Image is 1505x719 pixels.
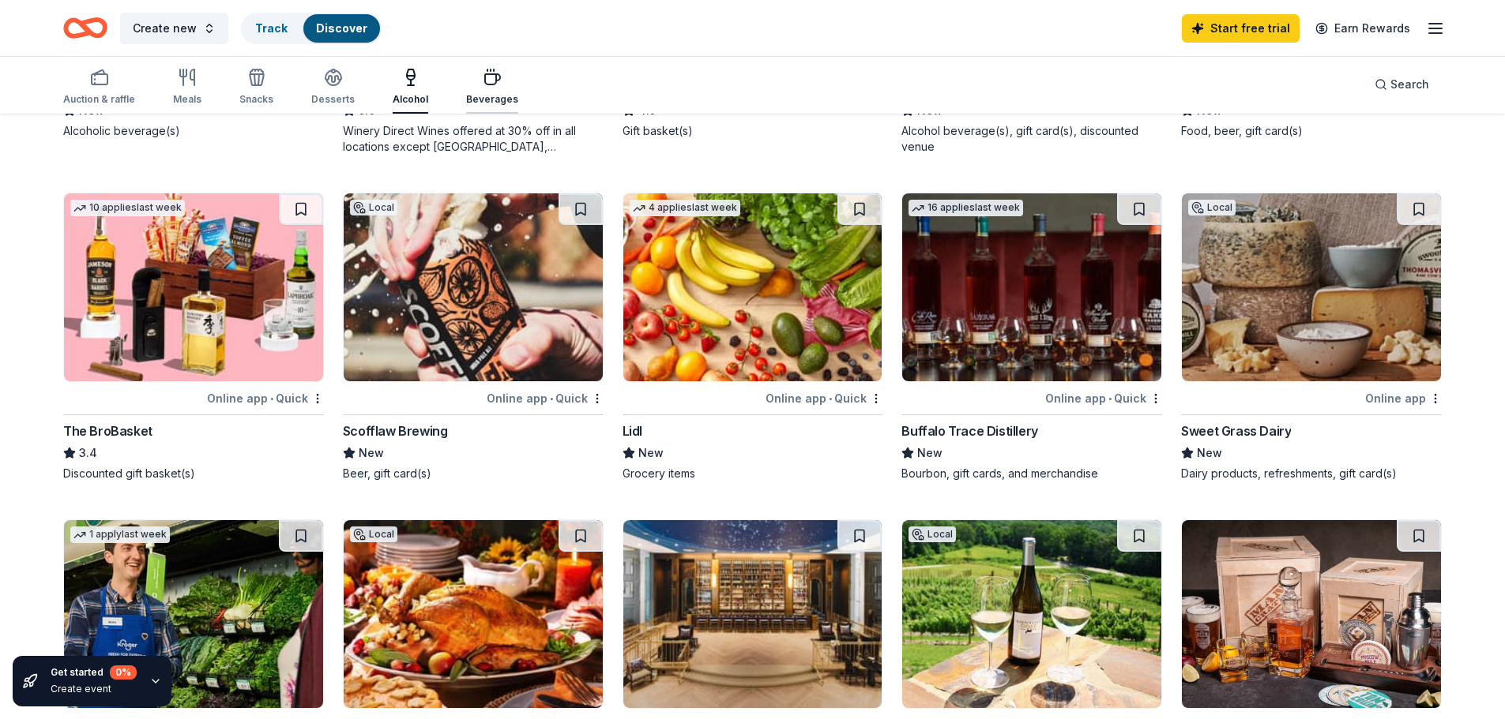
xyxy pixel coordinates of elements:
div: Online app Quick [487,388,604,408]
a: Image for Sweet Grass DairyLocalOnline appSweet Grass DairyNewDairy products, refreshments, gift ... [1181,193,1442,481]
div: Online app Quick [766,388,882,408]
div: Online app Quick [207,388,324,408]
img: Image for The BroBasket [64,193,323,381]
span: • [829,392,832,405]
div: Buffalo Trace Distillery [901,421,1037,440]
button: Create new [120,13,228,44]
a: Track [255,21,288,35]
div: Alcoholic beverage(s) [63,123,324,139]
div: Alcohol [393,93,428,106]
div: 10 applies last week [70,200,185,216]
div: Dairy products, refreshments, gift card(s) [1181,466,1442,481]
span: New [917,444,943,462]
div: Online app [1365,388,1442,408]
a: Image for Buffalo Trace Distillery16 applieslast weekOnline app•QuickBuffalo Trace DistilleryNewB... [901,193,1162,481]
div: The BroBasket [63,421,152,440]
img: Image for Lidl [623,193,882,381]
div: Local [350,200,397,215]
span: Create new [133,19,197,38]
span: New [1197,444,1222,462]
div: Meals [173,93,201,106]
span: • [270,392,273,405]
div: Winery Direct Wines offered at 30% off in all locations except [GEOGRAPHIC_DATA], [GEOGRAPHIC_DAT... [343,123,604,155]
img: Image for Scofflaw Brewing [344,193,603,381]
div: Scofflaw Brewing [343,421,448,440]
div: Discounted gift basket(s) [63,466,324,481]
span: New [359,444,384,462]
a: Image for Lidl4 applieslast weekOnline app•QuickLidlNewGrocery items [623,193,883,481]
span: 3.4 [79,444,97,462]
img: Image for Sweet Grass Dairy [1182,193,1441,381]
div: Gift basket(s) [623,123,883,139]
a: Discover [316,21,367,35]
a: Image for The BroBasket10 applieslast weekOnline app•QuickThe BroBasket3.4Discounted gift basket(s) [63,193,324,481]
span: New [638,444,664,462]
span: • [550,392,553,405]
button: Search [1362,69,1442,100]
a: Image for Scofflaw BrewingLocalOnline app•QuickScofflaw BrewingNewBeer, gift card(s) [343,193,604,481]
div: Grocery items [623,466,883,481]
div: Desserts [311,93,355,106]
div: Auction & raffle [63,93,135,106]
div: Bourbon, gift cards, and merchandise [901,466,1162,481]
div: Lidl [623,421,642,440]
button: TrackDiscover [241,13,382,44]
a: Start free trial [1182,14,1300,43]
div: 1 apply last week [70,526,170,543]
div: Create event [51,683,137,695]
button: Beverages [466,62,518,114]
div: Snacks [239,93,273,106]
div: 4 applies last week [630,200,740,216]
button: Meals [173,62,201,114]
div: Beer, gift card(s) [343,466,604,481]
img: Image for Kj's Markets [344,520,603,708]
div: 0 % [110,665,137,680]
button: Desserts [311,62,355,114]
img: Image for Fainting Goat Vineyards & Winery [902,520,1161,708]
img: Image for Kroger [64,520,323,708]
div: Local [350,526,397,542]
img: Image for Buffalo Trace Distillery [902,193,1161,381]
div: Local [1188,200,1236,215]
div: Sweet Grass Dairy [1181,421,1291,440]
a: Earn Rewards [1306,14,1420,43]
div: Alcohol beverage(s), gift card(s), discounted venue [901,123,1162,155]
div: Get started [51,665,137,680]
div: 16 applies last week [909,200,1023,216]
div: Food, beer, gift card(s) [1181,123,1442,139]
span: Search [1390,75,1429,94]
a: Home [63,9,107,47]
button: Auction & raffle [63,62,135,114]
button: Alcohol [393,62,428,114]
div: Online app Quick [1045,388,1162,408]
span: • [1108,392,1112,405]
img: Image for Man Crates [1182,520,1441,708]
div: Beverages [466,93,518,106]
div: Local [909,526,956,542]
img: Image for Bacardi Limited [623,520,882,708]
button: Snacks [239,62,273,114]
